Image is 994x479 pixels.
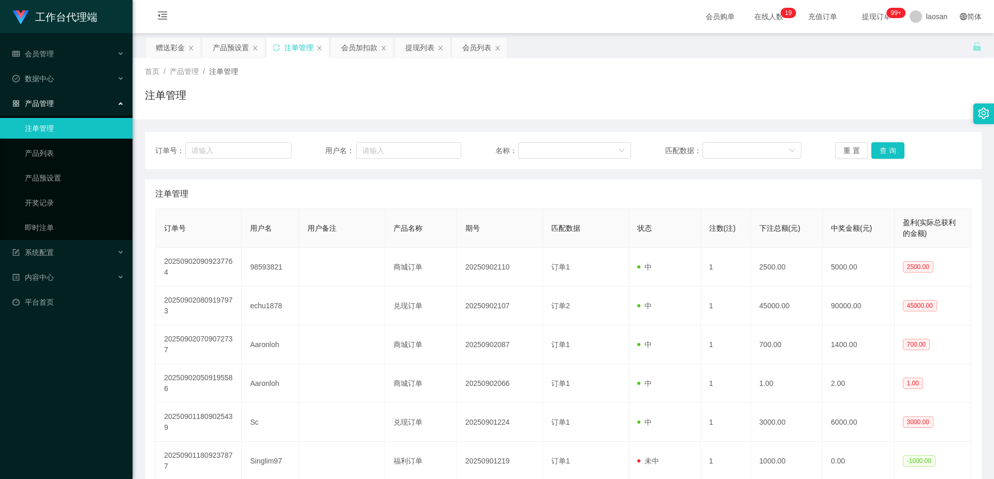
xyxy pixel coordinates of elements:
[803,13,842,20] span: 充值订单
[823,364,895,403] td: 2.00
[637,379,652,387] span: 中
[12,292,124,312] a: 图标: dashboard平台首页
[465,224,480,232] span: 期号
[857,13,896,20] span: 提现订单
[405,38,434,57] div: 提现列表
[316,45,323,51] i: 图标: close
[242,325,299,364] td: Aaronloh
[35,1,97,34] h1: 工作台代理端
[789,147,795,155] i: 图标: down
[252,45,258,51] i: 图标: close
[156,248,242,287] td: 202509020909237764
[213,38,249,57] div: 产品预设置
[665,145,703,156] span: 匹配数据：
[242,364,299,403] td: Aaronloh
[12,50,54,58] span: 会员管理
[12,75,20,82] i: 图标: check-circle-o
[437,45,444,51] i: 图标: close
[156,287,242,325] td: 202509020809197973
[619,147,625,155] i: 图标: down
[25,168,124,188] a: 产品预设置
[831,224,872,232] span: 中奖金额(元)
[637,263,652,271] span: 中
[25,143,124,163] a: 产品列表
[381,45,387,51] i: 图标: close
[462,38,491,57] div: 会员列表
[12,249,20,256] i: 图标: form
[12,10,29,25] img: logo.9652507e.png
[145,67,159,76] span: 首页
[457,364,543,403] td: 20250902066
[749,13,788,20] span: 在线人数
[385,364,457,403] td: 商城订单
[12,99,54,108] span: 产品管理
[637,340,652,349] span: 中
[887,8,905,18] sup: 1047
[903,261,933,273] span: 2500.00
[551,302,570,310] span: 订单2
[457,248,543,287] td: 20250902110
[284,38,313,57] div: 注单管理
[242,287,299,325] td: echu1878
[637,418,652,426] span: 中
[385,325,457,364] td: 商城订单
[494,45,501,51] i: 图标: close
[903,416,933,428] span: 3000.00
[156,325,242,364] td: 202509020709072737
[551,263,570,271] span: 订单1
[457,403,543,442] td: 20250901224
[457,287,543,325] td: 20250902107
[250,224,272,232] span: 用户名
[637,302,652,310] span: 中
[145,1,180,34] i: 图标: menu-fold
[978,108,989,119] i: 图标: setting
[308,224,337,232] span: 用户备注
[903,339,930,350] span: 700.00
[393,224,422,232] span: 产品名称
[242,248,299,287] td: 98593821
[903,378,923,389] span: 1.00
[273,44,280,51] i: 图标: sync
[325,145,356,156] span: 用户名：
[164,67,166,76] span: /
[155,188,188,200] span: 注单管理
[751,403,823,442] td: 3000.00
[12,74,54,83] span: 数据中心
[25,118,124,139] a: 注单管理
[701,287,751,325] td: 1
[903,455,935,467] span: -1000.00
[823,325,895,364] td: 1400.00
[751,287,823,325] td: 45000.00
[751,248,823,287] td: 2500.00
[701,364,751,403] td: 1
[903,300,937,311] span: 45000.00
[759,224,800,232] span: 下注总额(元)
[156,364,242,403] td: 202509020509195586
[823,287,895,325] td: 90000.00
[145,87,186,103] h1: 注单管理
[960,13,967,20] i: 图标: global
[185,142,291,159] input: 请输入
[495,145,518,156] span: 名称：
[156,38,185,57] div: 赠送彩金
[209,67,238,76] span: 注单管理
[242,403,299,442] td: Sc
[155,145,185,156] span: 订单号：
[637,457,659,465] span: 未中
[25,217,124,238] a: 即时注单
[903,218,956,237] span: 盈利(实际总获利的金额)
[823,248,895,287] td: 5000.00
[551,418,570,426] span: 订单1
[788,8,792,18] p: 9
[385,248,457,287] td: 商城订单
[457,325,543,364] td: 20250902087
[871,142,904,159] button: 查 询
[12,274,20,281] i: 图标: profile
[551,379,570,387] span: 订单1
[551,457,570,465] span: 订单1
[12,100,20,107] i: 图标: appstore-o
[341,38,377,57] div: 会员加扣款
[751,325,823,364] td: 700.00
[972,42,982,51] i: 图标: unlock
[781,8,796,18] sup: 19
